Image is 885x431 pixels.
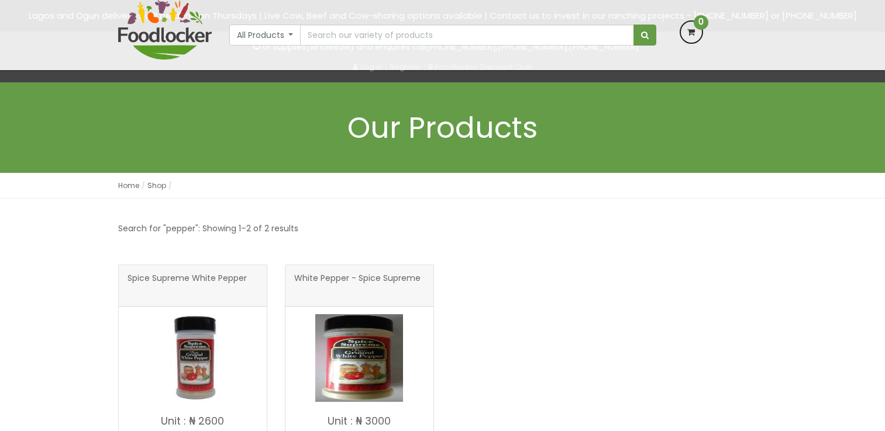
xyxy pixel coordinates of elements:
span: White Pepper - Spice Supreme [294,274,421,297]
input: Search our variety of products [300,25,633,46]
span: Spice Supreme White Pepper [128,274,247,297]
span: 0 [694,15,708,30]
a: Home [118,180,139,190]
a: Shop [147,180,166,190]
img: Spice Supreme White Pepper [149,314,236,402]
p: Unit : ₦ 2600 [119,415,267,427]
h1: Our Products [118,112,767,144]
button: All Products [229,25,301,46]
p: Unit : ₦ 3000 [285,415,433,427]
p: Search for "pepper": Showing 1–2 of 2 results [118,222,298,235]
img: White Pepper - Spice Supreme [315,314,403,402]
iframe: chat widget [812,358,885,413]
